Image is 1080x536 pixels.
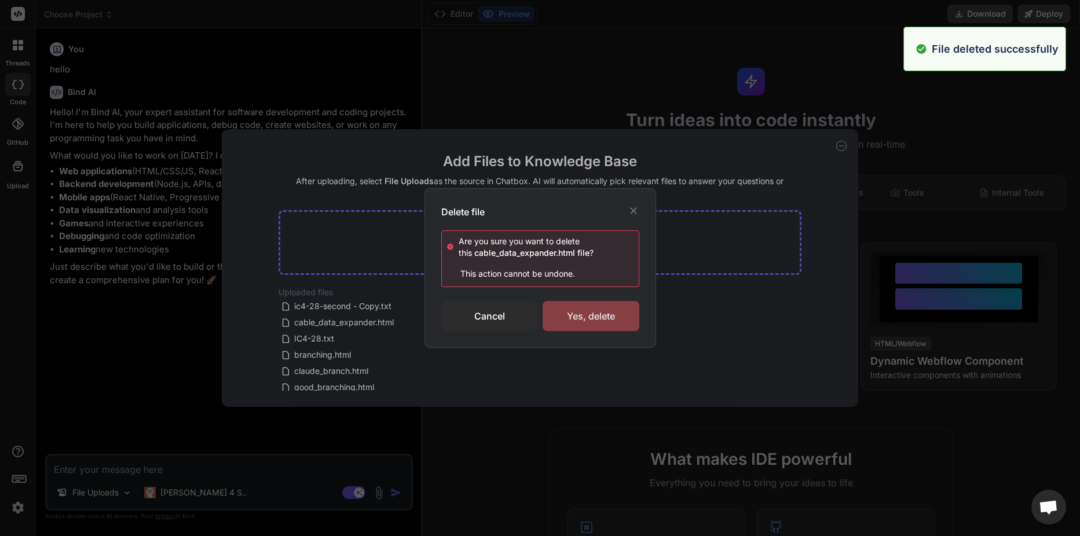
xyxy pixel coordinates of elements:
a: Open chat [1031,490,1066,524]
h3: Delete file [441,205,485,219]
p: This action cannot be undone. [446,268,639,280]
div: Cancel [441,301,538,331]
div: Yes, delete [543,301,639,331]
p: File deleted successfully [932,41,1059,57]
div: Are you sure you want to delete this ? [459,236,638,259]
span: cable_data_expander.html file [472,248,590,258]
img: alert [916,41,927,57]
